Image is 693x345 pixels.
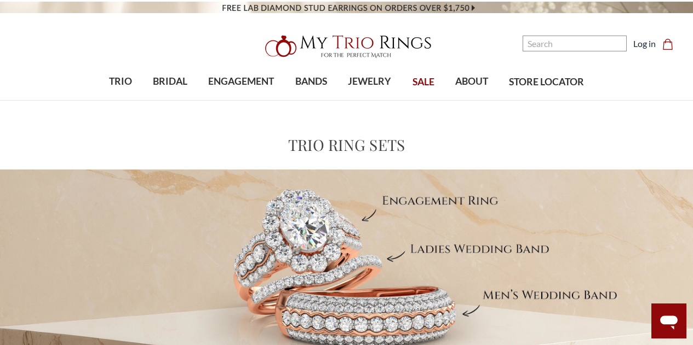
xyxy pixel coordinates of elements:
button: submenu toggle [165,100,176,101]
span: ENGAGEMENT [208,74,274,89]
a: JEWELRY [337,64,402,100]
h1: Trio Ring Sets [288,133,405,156]
button: submenu toggle [236,100,247,101]
span: STORE LOCATOR [509,75,584,89]
a: STORE LOCATOR [499,65,594,100]
span: BRIDAL [153,74,187,89]
img: My Trio Rings [259,29,434,64]
button: submenu toggle [306,100,317,101]
button: submenu toggle [466,100,477,101]
a: ABOUT [445,64,499,100]
span: ABOUT [455,74,488,89]
a: Cart with 0 items [662,37,680,50]
a: Log in [633,37,656,50]
span: SALE [413,75,434,89]
button: submenu toggle [364,100,375,101]
a: BANDS [285,64,337,100]
a: TRIO [99,64,142,100]
a: My Trio Rings [201,29,492,64]
a: ENGAGEMENT [198,64,284,100]
input: Search [523,36,627,51]
button: submenu toggle [115,100,126,101]
svg: cart.cart_preview [662,39,673,50]
span: JEWELRY [348,74,391,89]
a: SALE [402,65,444,100]
span: TRIO [109,74,132,89]
span: BANDS [295,74,327,89]
a: BRIDAL [142,64,198,100]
